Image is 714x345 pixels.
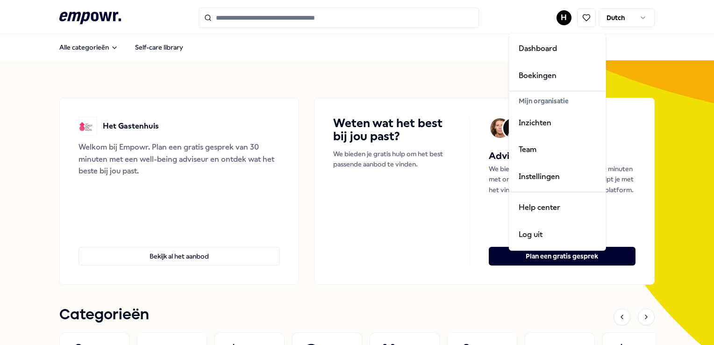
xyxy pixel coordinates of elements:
[511,137,604,164] a: Team
[511,109,604,137] a: Inzichten
[511,93,604,109] div: Mijn organisatie
[511,163,604,190] a: Instellingen
[511,194,604,222] a: Help center
[511,62,604,89] a: Boekingen
[511,221,604,248] div: Log uit
[509,33,606,251] div: H
[511,35,604,62] a: Dashboard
